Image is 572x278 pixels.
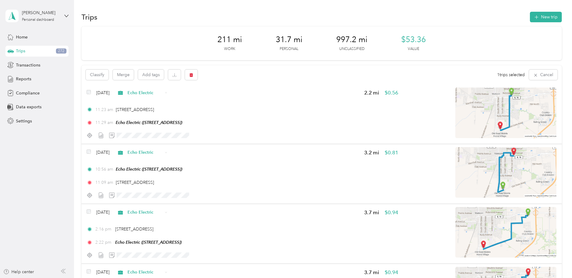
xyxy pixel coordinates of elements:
span: 1 trips selected [497,72,525,78]
span: 11:09 am [95,179,113,186]
span: 3.2 mi [364,149,379,156]
span: Transactions [16,62,40,68]
p: Unclassified [339,46,364,52]
span: 211 mi [217,35,242,45]
button: Cancel [529,69,558,80]
span: 11:29 am [95,119,113,126]
span: Echo Electric [128,149,163,156]
iframe: Everlance-gr Chat Button Frame [538,244,572,278]
span: [DATE] [96,209,109,215]
div: [PERSON_NAME] [22,10,60,16]
button: Merge [113,69,134,80]
span: Settings [16,118,32,124]
span: Data exports [16,104,42,110]
button: New trip [530,12,562,22]
img: minimap [455,147,556,198]
span: 31.7 mi [276,35,303,45]
span: [STREET_ADDRESS] [115,227,153,232]
span: [DATE] [96,90,109,96]
span: 2:16 pm [95,226,112,232]
button: Add tags [138,69,164,80]
span: 10:56 am [95,166,113,172]
img: minimap [455,207,556,258]
span: Echo Electric ([STREET_ADDRESS]) [115,240,182,245]
span: Echo Electric [128,209,163,215]
span: 2:22 pm [95,239,112,246]
span: Home [16,34,28,40]
span: $0.81 [385,149,398,156]
span: [DATE] [96,149,109,156]
span: Trips [16,48,25,54]
span: Compliance [16,90,40,96]
span: 3.7 mi [364,269,379,276]
span: Echo Electric [128,90,163,96]
p: Work [224,46,235,52]
p: Value [408,46,419,52]
img: minimap [455,88,556,138]
span: 3.7 mi [364,209,379,216]
p: Personal [280,46,298,52]
span: $53.36 [401,35,426,45]
span: Echo Electric ([STREET_ADDRESS]) [116,167,182,171]
span: 997.2 mi [336,35,367,45]
div: Personal dashboard [22,18,54,22]
span: $0.94 [385,269,398,276]
span: Echo Electric ([STREET_ADDRESS]) [116,120,182,125]
span: Reports [16,76,31,82]
span: [DATE] [96,269,109,275]
button: Classify [86,69,109,80]
button: Help center [3,269,34,275]
span: 11:23 am [95,107,113,113]
span: [STREET_ADDRESS] [116,107,154,112]
span: $0.94 [385,209,398,216]
h1: Trips [81,14,97,20]
span: 2.2 mi [364,89,379,97]
span: 272 [56,48,66,54]
span: Echo Electric [128,269,163,275]
span: [STREET_ADDRESS] [116,180,154,185]
span: $0.56 [385,89,398,97]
